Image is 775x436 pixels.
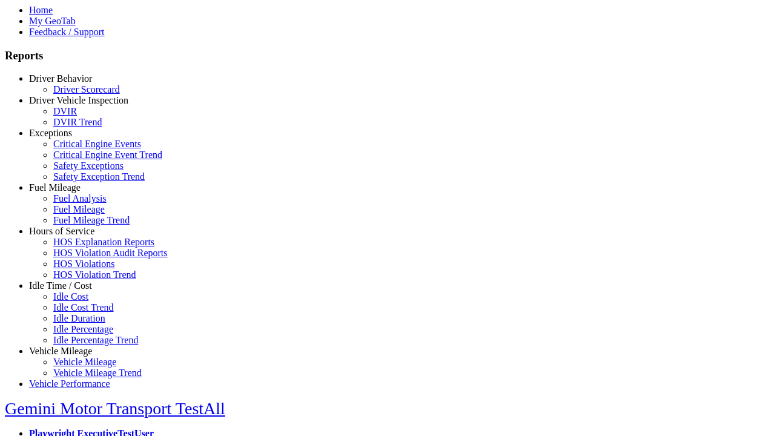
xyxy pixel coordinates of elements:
a: Hours of Service [29,226,94,236]
a: Safety Exception Trend [53,171,145,182]
a: Idle Percentage [53,324,113,334]
a: Fuel Mileage Trend [53,215,130,225]
a: Feedback / Support [29,27,104,37]
a: Critical Engine Event Trend [53,150,162,160]
a: HOS Violation Audit Reports [53,248,168,258]
a: Idle Duration [53,313,105,323]
a: Idle Time / Cost [29,280,92,291]
h3: Reports [5,49,770,62]
a: Fuel Analysis [53,193,107,203]
a: Vehicle Performance [29,378,110,389]
a: Driver Scorecard [53,84,120,94]
a: Critical Engine Events [53,139,141,149]
a: Idle Cost [53,291,88,302]
a: Driver Vehicle Inspection [29,95,128,105]
a: Idle Cost Trend [53,302,114,312]
a: Vehicle Mileage [29,346,92,356]
a: HOS Explanation Reports [53,237,154,247]
a: HOS Violations [53,259,114,269]
a: Vehicle Mileage [53,357,116,367]
a: My GeoTab [29,16,76,26]
a: Safety Exceptions [53,160,124,171]
a: Fuel Mileage [29,182,81,193]
a: Vehicle Mileage Trend [53,368,142,378]
a: DVIR [53,106,77,116]
a: Driver Behavior [29,73,92,84]
a: DVIR Trend [53,117,102,127]
a: Idle Percentage Trend [53,335,138,345]
a: Home [29,5,53,15]
a: Gemini Motor Transport TestAll [5,399,225,418]
a: HOS Violation Trend [53,269,136,280]
a: Exceptions [29,128,72,138]
a: Fuel Mileage [53,204,105,214]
